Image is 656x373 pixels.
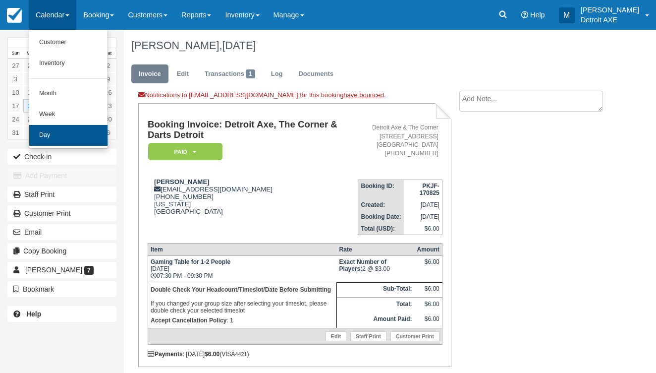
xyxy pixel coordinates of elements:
th: Total (USD): [358,223,404,235]
a: Transactions1 [197,64,263,84]
h1: [PERSON_NAME], [131,40,608,52]
span: Help [530,11,545,19]
button: Copy Booking [7,243,116,259]
a: 1 [23,126,39,139]
img: checkfront-main-nav-mini-logo.png [7,8,22,23]
th: Total: [337,298,415,313]
a: 24 [8,113,23,126]
a: have bounced [343,91,384,99]
small: 4421 [235,351,247,357]
td: [DATE] [404,211,442,223]
i: Help [521,11,528,18]
p: : 1 [151,315,334,325]
div: M [559,7,575,23]
p: If you changed your group size after selecting your timeslot, please double check your selected t... [151,285,334,315]
b: Help [26,310,41,318]
em: Paid [148,143,222,160]
td: $6.00 [404,223,442,235]
h1: Booking Invoice: Detroit Axe, The Corner & Darts Detroit [148,120,358,140]
td: [DATE] 07:30 PM - 09:30 PM [148,255,336,282]
strong: Accept Cancellation Policy [151,317,226,324]
a: 25 [23,113,39,126]
address: Detroit Axe & The Corner [STREET_ADDRESS] [GEOGRAPHIC_DATA] [PHONE_NUMBER] [362,124,438,158]
td: $6.00 [414,313,442,328]
div: Notifications to [EMAIL_ADDRESS][DOMAIN_NAME] for this booking . [138,91,451,103]
button: Check-in [7,149,116,165]
th: Sun [8,48,23,59]
a: Help [7,306,116,322]
p: Detroit AXE [581,15,639,25]
td: 2 @ $3.00 [337,255,415,282]
a: 16 [101,86,116,99]
a: Day [29,125,108,146]
span: 1 [246,69,255,78]
a: 2 [101,59,116,72]
td: $6.00 [414,298,442,313]
a: Edit [326,331,346,341]
a: 30 [101,113,116,126]
th: Created: [358,199,404,211]
a: Staff Print [7,186,116,202]
th: Booking Date: [358,211,404,223]
a: Week [29,104,108,125]
a: 18 [23,99,39,113]
th: Sub-Total: [337,283,415,298]
button: Email [7,224,116,240]
div: $6.00 [417,258,439,273]
p: [PERSON_NAME] [581,5,639,15]
a: Log [264,64,290,84]
a: Customer [29,32,108,53]
span: [PERSON_NAME] [25,266,82,274]
th: Rate [337,243,415,255]
td: $6.00 [414,283,442,298]
strong: PKJF-170825 [420,183,439,196]
a: 6 [101,126,116,139]
a: Customer Print [390,331,439,341]
span: 7 [84,266,94,275]
a: Customer Print [7,205,116,221]
a: 17 [8,99,23,113]
a: 3 [8,72,23,86]
a: 27 [8,59,23,72]
th: Booking ID: [358,180,404,199]
a: Edit [169,64,196,84]
th: Sat [101,48,116,59]
a: [PERSON_NAME] 7 [7,262,116,278]
div: : [DATE] (VISA ) [148,351,442,358]
span: [DATE] [222,39,256,52]
a: 11 [23,86,39,99]
a: 10 [8,86,23,99]
a: 4 [23,72,39,86]
b: Double Check Your Headcount/Timeslot/Date Before Submitting [151,286,331,293]
a: Paid [148,142,219,161]
ul: Calendar [29,30,108,149]
a: 9 [101,72,116,86]
button: Add Payment [7,168,116,184]
th: Amount Paid: [337,313,415,328]
a: 31 [8,126,23,139]
strong: Gaming Table for 1-2 People [151,258,230,265]
th: Mon [23,48,39,59]
th: Amount [414,243,442,255]
a: Month [29,83,108,104]
a: Inventory [29,53,108,74]
a: 28 [23,59,39,72]
th: Item [148,243,336,255]
a: 23 [101,99,116,113]
strong: $6.00 [205,351,219,358]
td: [DATE] [404,199,442,211]
a: Invoice [131,64,168,84]
strong: Exact Number of Players [339,258,386,272]
a: Documents [291,64,341,84]
strong: Payments [148,351,183,358]
strong: [PERSON_NAME] [154,178,210,186]
button: Bookmark [7,281,116,297]
a: Staff Print [350,331,386,341]
div: [EMAIL_ADDRESS][DOMAIN_NAME] [PHONE_NUMBER] [US_STATE] [GEOGRAPHIC_DATA] [148,178,358,215]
